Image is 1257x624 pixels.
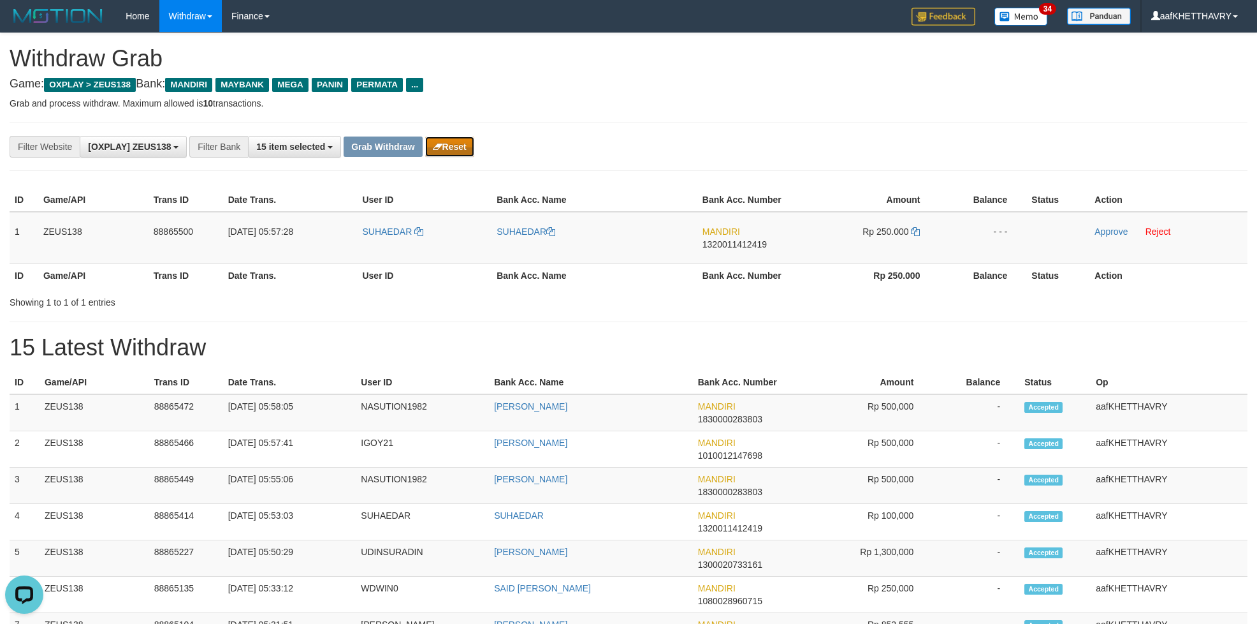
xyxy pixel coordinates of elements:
[803,540,933,577] td: Rp 1,300,000
[40,577,149,613] td: ZEUS138
[356,504,489,540] td: SUHAEDAR
[223,540,356,577] td: [DATE] 05:50:29
[38,212,149,264] td: ZEUS138
[803,577,933,613] td: Rp 250,000
[702,227,740,237] span: MANDIRI
[1091,431,1247,468] td: aafKHETTHAVRY
[10,504,40,540] td: 4
[698,596,762,606] span: Copy 1080028960715 to clipboard
[406,78,423,92] span: ...
[1039,3,1056,15] span: 34
[5,5,43,43] button: Open LiveChat chat widget
[912,8,975,26] img: Feedback.jpg
[803,394,933,431] td: Rp 500,000
[149,431,223,468] td: 88865466
[1067,8,1131,25] img: panduan.png
[803,468,933,504] td: Rp 500,000
[10,335,1247,360] h1: 15 Latest Withdraw
[40,371,149,394] th: Game/API
[149,504,223,540] td: 88865414
[149,394,223,431] td: 88865472
[10,394,40,431] td: 1
[1024,438,1063,449] span: Accepted
[1091,577,1247,613] td: aafKHETTHAVRY
[425,137,474,157] button: Reset
[933,371,1019,394] th: Balance
[40,540,149,577] td: ZEUS138
[933,504,1019,540] td: -
[10,468,40,504] td: 3
[272,78,309,92] span: MEGA
[149,468,223,504] td: 88865449
[40,394,149,431] td: ZEUS138
[10,6,106,26] img: MOTION_logo.png
[933,540,1019,577] td: -
[1024,584,1063,595] span: Accepted
[10,78,1247,91] h4: Game: Bank:
[215,78,269,92] span: MAYBANK
[357,188,491,212] th: User ID
[356,394,489,431] td: NASUTION1982
[939,212,1026,264] td: - - -
[698,474,736,484] span: MANDIRI
[154,227,193,237] span: 88865500
[38,188,149,212] th: Game/API
[698,450,762,461] span: Copy 1010012147698 to clipboard
[10,371,40,394] th: ID
[88,142,171,152] span: [OXPLAY] ZEUS138
[10,188,38,212] th: ID
[489,371,693,394] th: Bank Acc. Name
[808,188,940,212] th: Amount
[698,510,736,521] span: MANDIRI
[189,136,248,158] div: Filter Bank
[10,46,1247,71] h1: Withdraw Grab
[362,227,423,237] a: SUHAEDAR
[223,431,356,468] td: [DATE] 05:57:41
[149,577,223,613] td: 88865135
[698,523,762,533] span: Copy 1320011412419 to clipboard
[1024,475,1063,486] span: Accepted
[1091,394,1247,431] td: aafKHETTHAVRY
[491,264,697,287] th: Bank Acc. Name
[10,540,40,577] td: 5
[149,264,223,287] th: Trans ID
[356,371,489,394] th: User ID
[803,371,933,394] th: Amount
[494,401,567,412] a: [PERSON_NAME]
[1024,511,1063,522] span: Accepted
[149,540,223,577] td: 88865227
[698,487,762,497] span: Copy 1830000283803 to clipboard
[698,583,736,593] span: MANDIRI
[494,438,567,448] a: [PERSON_NAME]
[351,78,403,92] span: PERMATA
[803,431,933,468] td: Rp 500,000
[933,577,1019,613] td: -
[40,504,149,540] td: ZEUS138
[203,98,213,108] strong: 10
[357,264,491,287] th: User ID
[697,264,808,287] th: Bank Acc. Number
[10,291,514,309] div: Showing 1 to 1 of 1 entries
[356,431,489,468] td: IGOY21
[44,78,136,92] span: OXPLAY > ZEUS138
[697,188,808,212] th: Bank Acc. Number
[312,78,348,92] span: PANIN
[1091,371,1247,394] th: Op
[1094,227,1128,237] a: Approve
[1145,227,1171,237] a: Reject
[40,468,149,504] td: ZEUS138
[862,227,908,237] span: Rp 250.000
[698,401,736,412] span: MANDIRI
[933,394,1019,431] td: -
[494,474,567,484] a: [PERSON_NAME]
[994,8,1048,26] img: Button%20Memo.svg
[808,264,940,287] th: Rp 250.000
[698,414,762,424] span: Copy 1830000283803 to clipboard
[10,97,1247,110] p: Grab and process withdraw. Maximum allowed is transactions.
[702,239,767,249] span: Copy 1320011412419 to clipboard
[494,547,567,557] a: [PERSON_NAME]
[803,504,933,540] td: Rp 100,000
[80,136,187,158] button: [OXPLAY] ZEUS138
[698,547,736,557] span: MANDIRI
[356,468,489,504] td: NASUTION1982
